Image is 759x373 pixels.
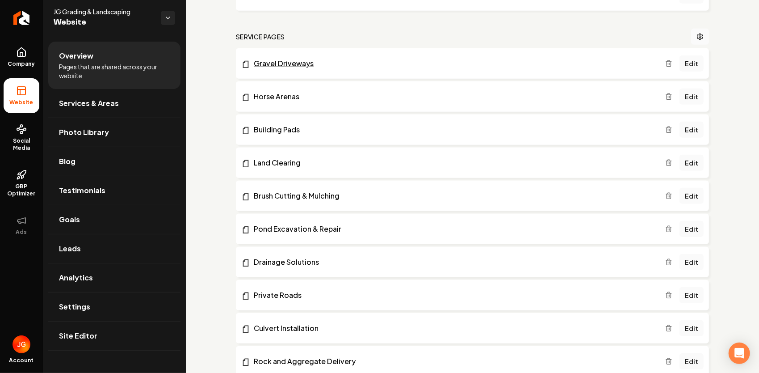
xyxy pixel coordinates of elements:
span: Social Media [4,137,39,152]
a: Testimonials [48,176,180,205]
span: Blog [59,156,75,167]
span: Leads [59,243,81,254]
h2: Service Pages [236,32,285,41]
a: Edit [679,221,704,237]
a: Private Roads [241,290,665,301]
a: Gravel Driveways [241,58,665,69]
a: Site Editor [48,322,180,350]
a: Blog [48,147,180,176]
span: Overview [59,51,93,61]
a: Culvert Installation [241,323,665,334]
a: Edit [679,287,704,303]
a: Edit [679,254,704,270]
a: Services & Areas [48,89,180,118]
span: JG Grading & Landscaping [54,7,154,16]
a: Edit [679,122,704,138]
span: Website [6,99,37,106]
a: Edit [679,188,704,204]
a: Rock and Aggregate Delivery [241,356,665,367]
span: Pages that are shared across your website. [59,62,170,80]
span: Account [9,357,34,364]
a: Drainage Solutions [241,257,665,267]
span: Company [4,60,39,68]
span: Site Editor [59,331,97,341]
a: Land Clearing [241,157,665,168]
a: Pond Excavation & Repair [241,224,665,234]
a: GBP Optimizer [4,162,39,204]
button: Ads [4,208,39,243]
a: Brush Cutting & Mulching [241,191,665,201]
a: Edit [679,320,704,336]
a: Leads [48,234,180,263]
a: Edit [679,89,704,105]
a: Analytics [48,263,180,292]
span: Website [54,16,154,29]
a: Edit [679,353,704,369]
span: Services & Areas [59,98,119,109]
a: Building Pads [241,124,665,135]
a: Settings [48,292,180,321]
a: Edit [679,55,704,72]
span: Photo Library [59,127,109,138]
span: Goals [59,214,80,225]
a: Company [4,40,39,75]
img: Rebolt Logo [13,11,30,25]
a: Horse Arenas [241,91,665,102]
a: Social Media [4,117,39,159]
span: Ads [13,229,31,236]
button: Open user button [13,335,30,353]
a: Edit [679,155,704,171]
span: Testimonials [59,185,105,196]
span: Settings [59,301,90,312]
img: John Glover [13,335,30,353]
a: Goals [48,205,180,234]
div: Open Intercom Messenger [729,343,750,364]
a: Photo Library [48,118,180,147]
span: GBP Optimizer [4,183,39,197]
span: Analytics [59,272,93,283]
